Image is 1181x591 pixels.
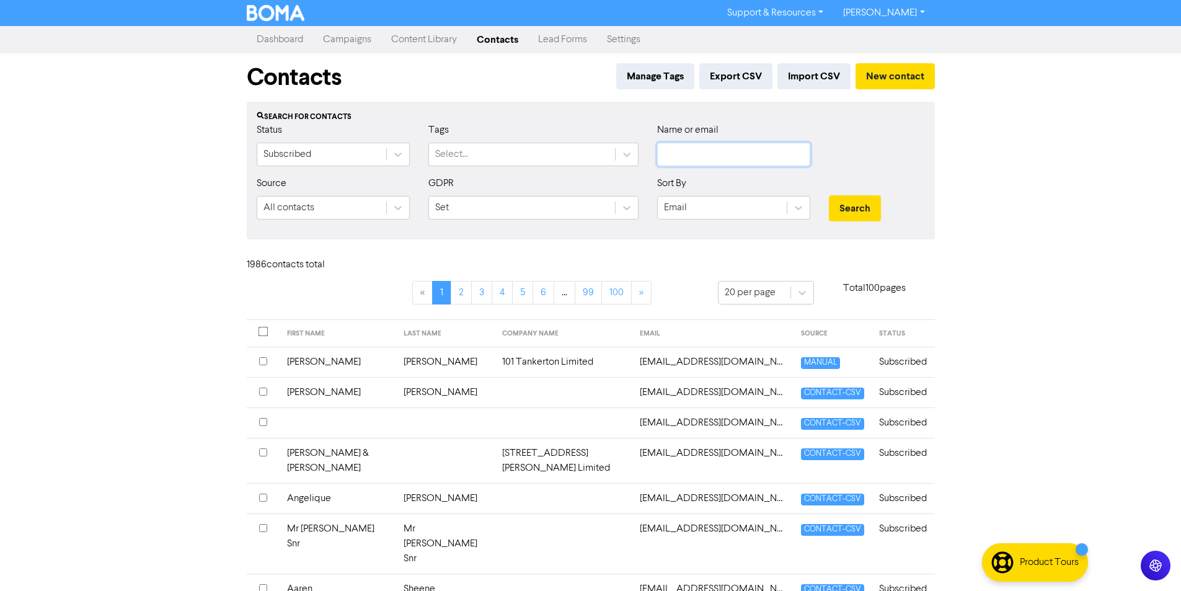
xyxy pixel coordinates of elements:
button: Manage Tags [616,63,694,89]
td: Subscribed [872,483,934,513]
td: [PERSON_NAME] [396,483,495,513]
span: CONTACT-CSV [801,494,864,505]
th: EMAIL [632,320,794,347]
a: Dashboard [247,27,313,52]
label: Source [257,176,286,191]
a: [PERSON_NAME] [833,3,934,23]
td: Angelique [280,483,397,513]
p: Total 100 pages [814,281,935,296]
div: Email [664,200,687,215]
a: Page 6 [533,281,554,304]
th: COMPANY NAME [495,320,632,347]
div: Set [435,200,449,215]
td: 38charlesstreet@gmail.com [632,438,794,483]
td: [PERSON_NAME] [396,347,495,377]
th: FIRST NAME [280,320,397,347]
span: CONTACT-CSV [801,388,864,399]
td: Subscribed [872,513,934,574]
td: 55swinburne@gmail.com [632,483,794,513]
a: Content Library [381,27,467,52]
h1: Contacts [247,63,342,92]
div: Select... [435,147,468,162]
td: 2roy@sky.com [632,377,794,407]
label: Name or email [657,123,719,138]
th: SOURCE [794,320,872,347]
td: [PERSON_NAME] & [PERSON_NAME] [280,438,397,483]
label: Tags [428,123,449,138]
td: Mr [PERSON_NAME] Snr [280,513,397,574]
button: Import CSV [777,63,851,89]
a: Contacts [467,27,528,52]
div: Search for contacts [257,112,925,123]
a: Page 5 [512,281,533,304]
img: BOMA Logo [247,5,305,21]
span: CONTACT-CSV [801,524,864,536]
td: [PERSON_NAME] [396,377,495,407]
td: Subscribed [872,438,934,483]
button: New contact [856,63,935,89]
a: Page 1 is your current page [432,281,451,304]
a: Page 4 [492,281,513,304]
a: » [631,281,652,304]
h6: 1986 contact s total [247,259,346,271]
span: CONTACT-CSV [801,448,864,460]
label: Status [257,123,282,138]
div: 20 per page [725,285,776,300]
td: [STREET_ADDRESS][PERSON_NAME] Limited [495,438,632,483]
button: Search [829,195,881,221]
button: Export CSV [699,63,772,89]
a: Page 99 [575,281,602,304]
iframe: Chat Widget [1119,531,1181,591]
div: All contacts [263,200,314,215]
a: Page 3 [471,281,492,304]
span: CONTACT-CSV [801,418,864,430]
td: [PERSON_NAME] [280,377,397,407]
th: LAST NAME [396,320,495,347]
td: [PERSON_NAME] [280,347,397,377]
td: Subscribed [872,347,934,377]
a: Campaigns [313,27,381,52]
span: MANUAL [801,357,840,369]
td: 37thestreet@gmail.com [632,407,794,438]
div: Subscribed [263,147,311,162]
a: Support & Resources [717,3,833,23]
a: Page 100 [601,281,632,304]
td: Mr [PERSON_NAME] Snr [396,513,495,574]
td: Subscribed [872,407,934,438]
label: Sort By [657,176,686,191]
th: STATUS [872,320,934,347]
a: Lead Forms [528,27,597,52]
a: Page 2 [451,281,472,304]
td: Subscribed [872,377,934,407]
label: GDPR [428,176,454,191]
td: 69goldjohn@gmail.com [632,513,794,574]
td: 101 Tankerton Limited [495,347,632,377]
td: 101tankerton@gmail.com [632,347,794,377]
a: Settings [597,27,650,52]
